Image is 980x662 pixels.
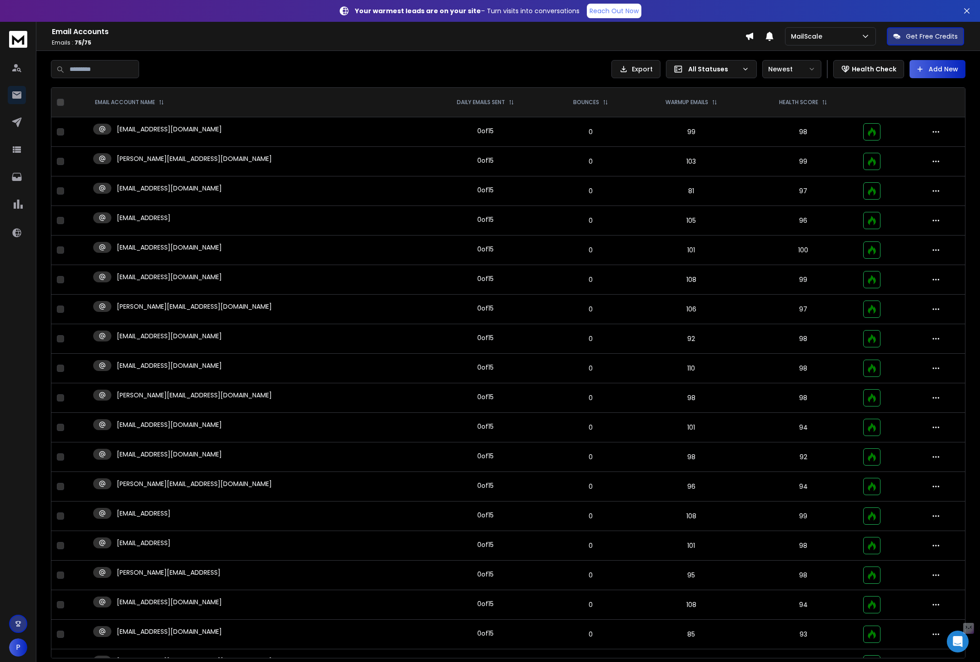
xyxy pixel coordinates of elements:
p: [EMAIL_ADDRESS][DOMAIN_NAME] [117,184,222,193]
p: Reach Out Now [590,6,639,15]
p: 0 [553,364,628,373]
td: 101 [634,236,749,265]
p: [EMAIL_ADDRESS][DOMAIN_NAME] [117,331,222,341]
p: [EMAIL_ADDRESS][DOMAIN_NAME] [117,125,222,134]
td: 96 [634,472,749,502]
div: 0 of 15 [477,126,494,135]
div: 0 of 15 [477,481,494,490]
div: 0 of 15 [477,570,494,579]
td: 85 [634,620,749,649]
button: Get Free Credits [887,27,964,45]
p: 0 [553,216,628,225]
td: 95 [634,561,749,590]
td: 105 [634,206,749,236]
div: 0 of 15 [477,156,494,165]
p: 0 [553,630,628,639]
td: 108 [634,590,749,620]
button: P [9,638,27,657]
p: BOUNCES [573,99,599,106]
td: 108 [634,265,749,295]
button: Newest [762,60,821,78]
a: Reach Out Now [587,4,641,18]
p: Emails : [52,39,745,46]
p: [EMAIL_ADDRESS] [117,213,170,222]
p: [PERSON_NAME][EMAIL_ADDRESS] [117,568,220,577]
td: 98 [749,561,858,590]
td: 96 [749,206,858,236]
td: 92 [749,442,858,472]
img: logo [9,31,27,48]
div: Open Intercom Messenger [947,631,969,652]
div: 0 of 15 [477,629,494,638]
td: 99 [749,147,858,176]
p: 0 [553,334,628,343]
div: 0 of 15 [477,599,494,608]
div: 0 of 15 [477,511,494,520]
p: 0 [553,600,628,609]
p: Get Free Credits [906,32,958,41]
div: 0 of 15 [477,422,494,431]
h1: Email Accounts [52,26,745,37]
td: 101 [634,531,749,561]
p: WARMUP EMAILS [665,99,708,106]
td: 97 [749,176,858,206]
td: 101 [634,413,749,442]
td: 81 [634,176,749,206]
td: 98 [634,383,749,413]
p: 0 [553,512,628,521]
p: Health Check [852,65,896,74]
p: 0 [553,305,628,314]
td: 108 [634,502,749,531]
p: – Turn visits into conversations [355,6,580,15]
div: 0 of 15 [477,333,494,342]
p: [PERSON_NAME][EMAIL_ADDRESS][DOMAIN_NAME] [117,391,272,400]
p: 0 [553,157,628,166]
p: [EMAIL_ADDRESS][DOMAIN_NAME] [117,272,222,281]
td: 98 [749,354,858,383]
td: 94 [749,413,858,442]
p: [EMAIL_ADDRESS][DOMAIN_NAME] [117,420,222,429]
td: 98 [749,383,858,413]
td: 99 [749,502,858,531]
td: 103 [634,147,749,176]
td: 94 [749,472,858,502]
td: 94 [749,590,858,620]
button: Add New [910,60,965,78]
div: 0 of 15 [477,245,494,254]
div: 0 of 15 [477,274,494,283]
td: 110 [634,354,749,383]
p: 0 [553,275,628,284]
p: [PERSON_NAME][EMAIL_ADDRESS][DOMAIN_NAME] [117,154,272,163]
span: 75 / 75 [75,39,91,46]
td: 97 [749,295,858,324]
p: 0 [553,186,628,196]
td: 98 [749,324,858,354]
strong: Your warmest leads are on your site [355,6,481,15]
td: 98 [749,117,858,147]
div: 0 of 15 [477,451,494,461]
div: 0 of 15 [477,392,494,401]
p: 0 [553,246,628,255]
p: 0 [553,482,628,491]
p: 0 [553,452,628,461]
div: 0 of 15 [477,215,494,224]
p: HEALTH SCORE [779,99,818,106]
p: MailScale [791,32,826,41]
p: [EMAIL_ADDRESS][DOMAIN_NAME] [117,361,222,370]
p: All Statuses [688,65,738,74]
p: 0 [553,541,628,550]
p: DAILY EMAILS SENT [457,99,505,106]
td: 100 [749,236,858,265]
p: 0 [553,127,628,136]
p: 0 [553,393,628,402]
div: 0 of 15 [477,304,494,313]
div: 0 of 15 [477,186,494,195]
button: Health Check [833,60,904,78]
td: 106 [634,295,749,324]
td: 92 [634,324,749,354]
p: [EMAIL_ADDRESS] [117,538,170,547]
td: 98 [634,442,749,472]
p: [EMAIL_ADDRESS][DOMAIN_NAME] [117,597,222,607]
